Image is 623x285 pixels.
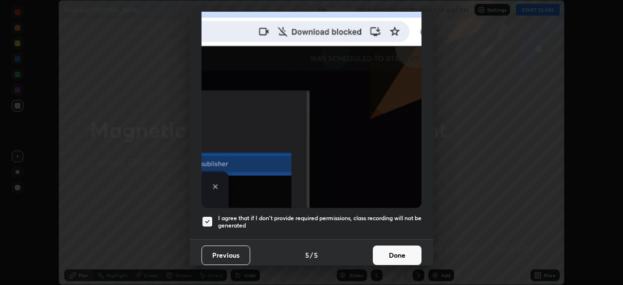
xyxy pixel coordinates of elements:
[218,214,421,229] h5: I agree that if I don't provide required permissions, class recording will not be generated
[202,246,250,265] button: Previous
[310,250,313,260] h4: /
[314,250,318,260] h4: 5
[373,246,421,265] button: Done
[305,250,309,260] h4: 5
